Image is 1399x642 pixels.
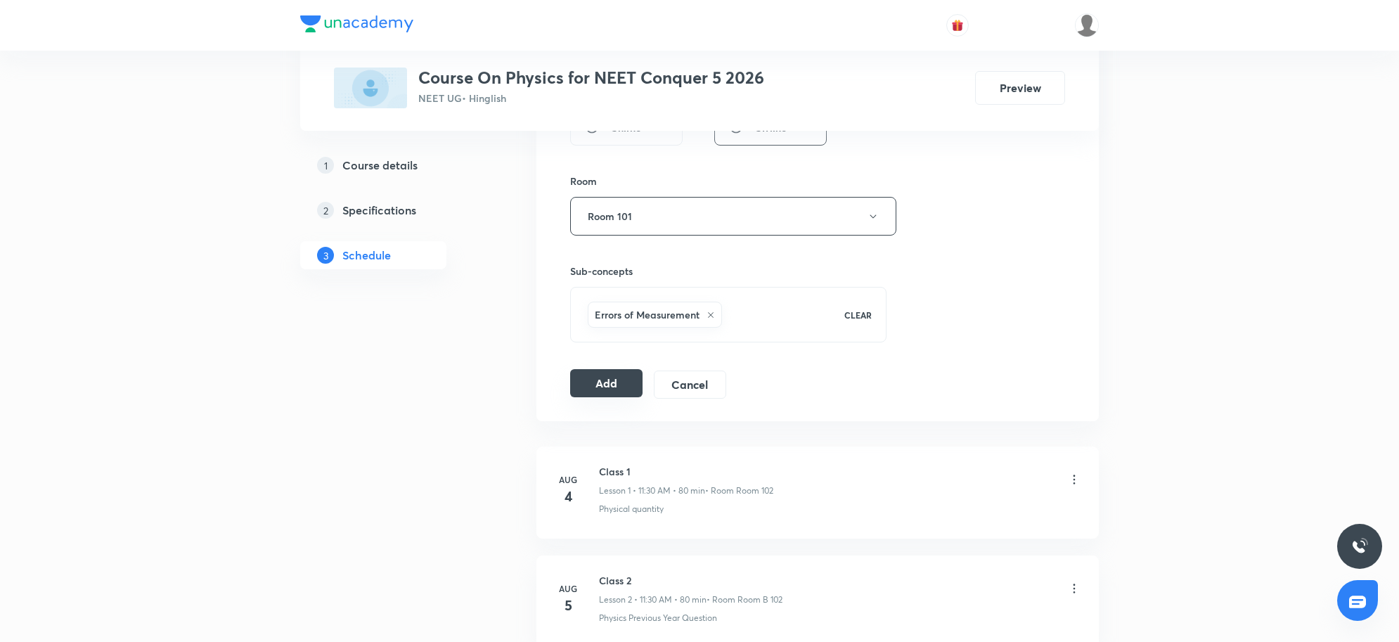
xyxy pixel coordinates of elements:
h3: Course On Physics for NEET Conquer 5 2026 [418,68,764,88]
h6: Sub-concepts [570,264,887,278]
p: Lesson 1 • 11:30 AM • 80 min [599,484,705,497]
h5: Course details [342,157,418,174]
p: 1 [317,157,334,174]
img: ADAD5340-7438-4242-8BD9-083727509258_plus.png [334,68,407,108]
h6: Aug [554,582,582,595]
img: ttu [1351,538,1368,555]
h6: Aug [554,473,582,486]
p: • Room Room B 102 [707,593,782,606]
p: 3 [317,247,334,264]
p: Physics Previous Year Question [599,612,717,624]
img: avatar [951,19,964,32]
button: Add [570,369,643,397]
button: Room 101 [570,197,896,236]
a: Company Logo [300,15,413,36]
button: Preview [975,71,1065,105]
p: Lesson 2 • 11:30 AM • 80 min [599,593,707,606]
button: Cancel [654,371,726,399]
p: 2 [317,202,334,219]
button: avatar [946,14,969,37]
h6: Class 2 [599,573,782,588]
h4: 5 [554,595,582,616]
h6: Errors of Measurement [595,307,699,322]
p: • Room Room 102 [705,484,773,497]
p: CLEAR [844,309,872,321]
h5: Specifications [342,202,416,219]
h6: Class 1 [599,464,773,479]
img: Devendra Kumar [1075,13,1099,37]
p: NEET UG • Hinglish [418,91,764,105]
h4: 4 [554,486,582,507]
img: Company Logo [300,15,413,32]
p: Physical quantity [599,503,664,515]
a: 2Specifications [300,196,491,224]
h5: Schedule [342,247,391,264]
h6: Room [570,174,597,188]
a: 1Course details [300,151,491,179]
